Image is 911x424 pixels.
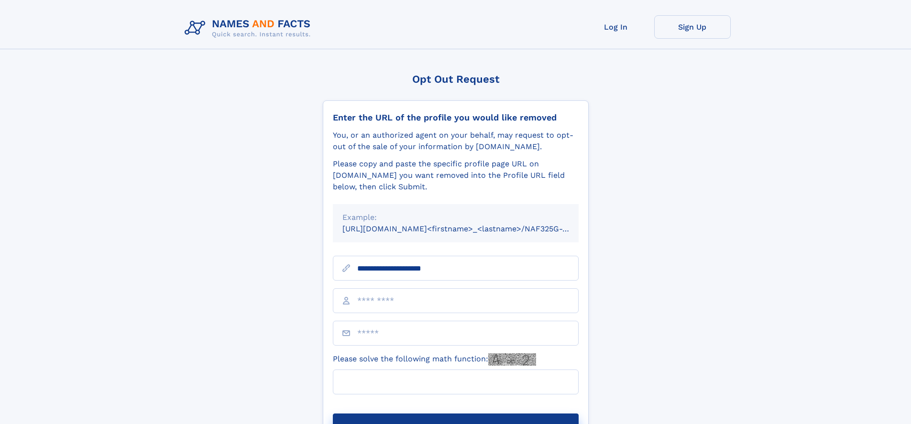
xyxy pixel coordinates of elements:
div: Please copy and paste the specific profile page URL on [DOMAIN_NAME] you want removed into the Pr... [333,158,579,193]
a: Log In [578,15,654,39]
img: Logo Names and Facts [181,15,318,41]
small: [URL][DOMAIN_NAME]<firstname>_<lastname>/NAF325G-xxxxxxxx [342,224,597,233]
div: You, or an authorized agent on your behalf, may request to opt-out of the sale of your informatio... [333,130,579,152]
label: Please solve the following math function: [333,353,536,366]
div: Enter the URL of the profile you would like removed [333,112,579,123]
a: Sign Up [654,15,731,39]
div: Example: [342,212,569,223]
div: Opt Out Request [323,73,589,85]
